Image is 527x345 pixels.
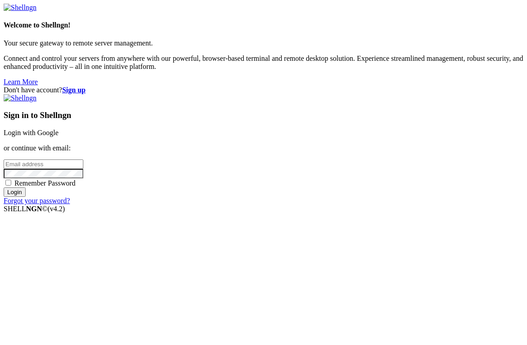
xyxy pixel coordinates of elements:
input: Remember Password [5,180,11,186]
span: SHELL © [4,205,65,213]
h4: Welcome to Shellngn! [4,21,523,29]
a: Login with Google [4,129,59,136]
input: Email address [4,159,83,169]
a: Forgot your password? [4,197,70,204]
h3: Sign in to Shellngn [4,110,523,120]
p: Your secure gateway to remote server management. [4,39,523,47]
span: Remember Password [14,179,76,187]
span: 4.2.0 [48,205,65,213]
input: Login [4,187,26,197]
p: Connect and control your servers from anywhere with our powerful, browser-based terminal and remo... [4,54,523,71]
a: Sign up [62,86,86,94]
img: Shellngn [4,4,36,12]
img: Shellngn [4,94,36,102]
div: Don't have account? [4,86,523,94]
p: or continue with email: [4,144,523,152]
b: NGN [26,205,42,213]
a: Learn More [4,78,38,86]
